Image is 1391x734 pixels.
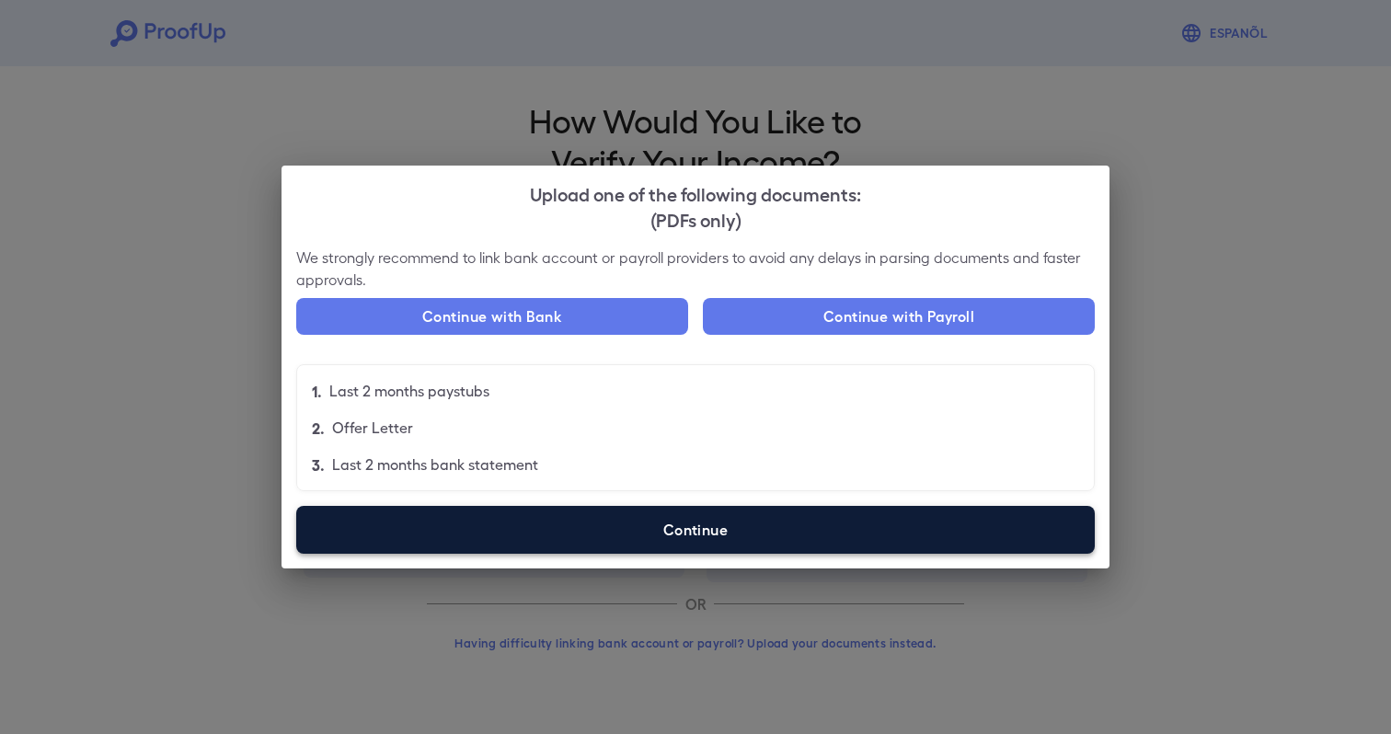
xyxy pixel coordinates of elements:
p: 2. [312,417,325,439]
p: Last 2 months bank statement [332,453,538,476]
p: Offer Letter [332,417,413,439]
p: We strongly recommend to link bank account or payroll providers to avoid any delays in parsing do... [296,247,1095,291]
p: Last 2 months paystubs [329,380,489,402]
button: Continue with Payroll [703,298,1095,335]
p: 1. [312,380,322,402]
button: Continue with Bank [296,298,688,335]
h2: Upload one of the following documents: [282,166,1109,247]
p: 3. [312,453,325,476]
label: Continue [296,506,1095,554]
div: (PDFs only) [296,206,1095,232]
